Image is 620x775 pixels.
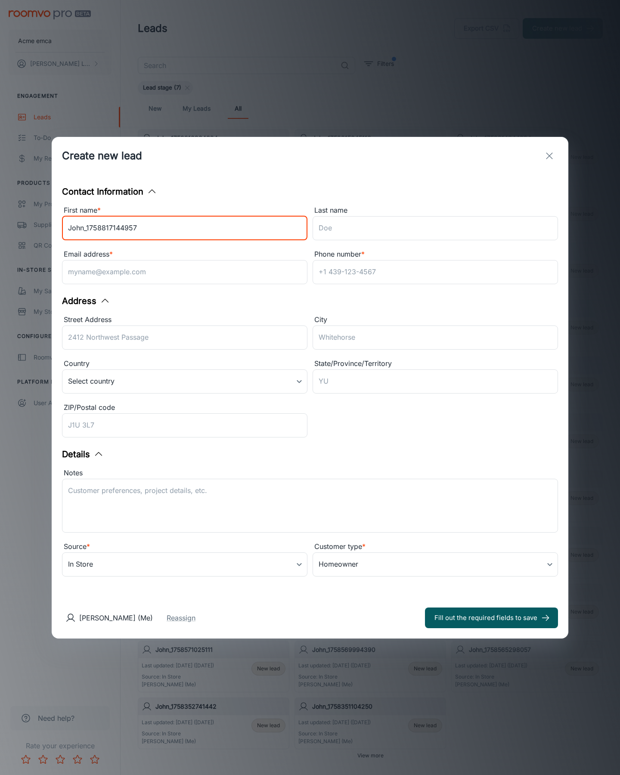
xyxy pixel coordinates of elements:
[425,608,558,628] button: Fill out the required fields to save
[313,541,558,552] div: Customer type
[62,541,307,552] div: Source
[167,613,195,623] button: Reassign
[62,216,307,240] input: John
[313,314,558,325] div: City
[62,260,307,284] input: myname@example.com
[313,369,558,394] input: YU
[313,205,558,216] div: Last name
[62,413,307,437] input: J1U 3L7
[313,325,558,350] input: Whitehorse
[62,448,104,461] button: Details
[62,205,307,216] div: First name
[313,216,558,240] input: Doe
[62,325,307,350] input: 2412 Northwest Passage
[62,294,110,307] button: Address
[313,260,558,284] input: +1 439-123-4567
[62,358,307,369] div: Country
[541,147,558,164] button: exit
[313,249,558,260] div: Phone number
[62,468,558,479] div: Notes
[313,358,558,369] div: State/Province/Territory
[62,185,157,198] button: Contact Information
[313,552,558,577] div: Homeowner
[62,369,307,394] div: Select country
[62,148,142,164] h1: Create new lead
[62,552,307,577] div: In Store
[62,314,307,325] div: Street Address
[62,402,307,413] div: ZIP/Postal code
[62,249,307,260] div: Email address
[79,613,153,623] p: [PERSON_NAME] (Me)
